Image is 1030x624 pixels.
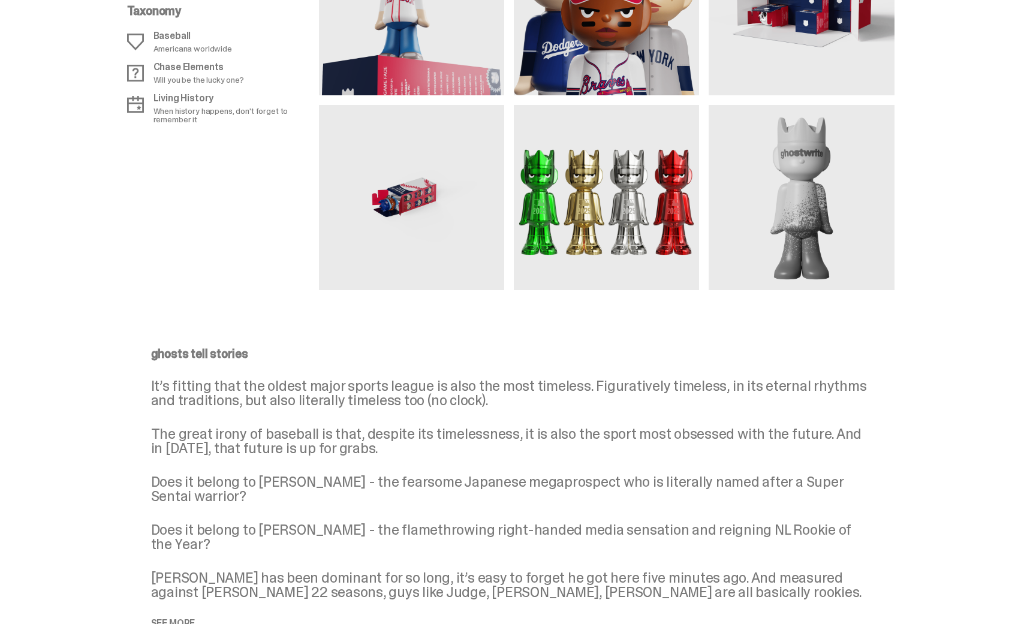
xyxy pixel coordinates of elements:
p: Will you be the lucky one? [153,76,244,84]
img: media gallery image [319,105,504,290]
img: media gallery image [709,105,894,290]
img: media gallery image [514,105,699,290]
p: ghosts tell stories [151,348,871,360]
p: Chase Elements [153,62,244,72]
p: It’s fitting that the oldest major sports league is also the most timeless. Figuratively timeless... [151,379,871,408]
p: The great irony of baseball is that, despite its timelessness, it is also the sport most obsessed... [151,427,871,456]
p: Living History [153,94,312,103]
p: Does it belong to [PERSON_NAME] - the flamethrowing right-handed media sensation and reigning NL ... [151,523,871,551]
p: Taxonomy [127,5,312,17]
p: When history happens, don't forget to remember it [153,107,312,123]
p: Does it belong to [PERSON_NAME] - the fearsome Japanese megaprospect who is literally named after... [151,475,871,504]
p: Baseball [153,31,232,41]
p: [PERSON_NAME] has been dominant for so long, it’s easy to forget he got here five minutes ago. An... [151,571,871,599]
p: Americana worldwide [153,44,232,53]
